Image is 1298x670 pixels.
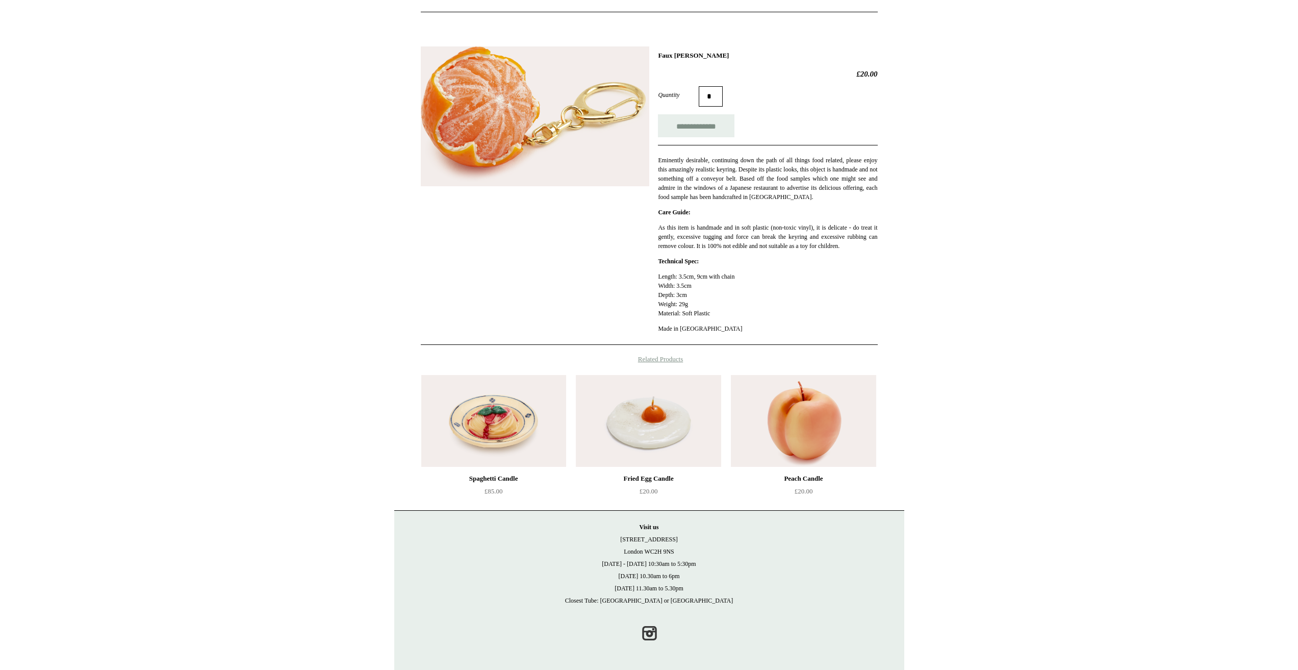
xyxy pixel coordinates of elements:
h4: Related Products [394,355,904,363]
a: Fried Egg Candle £20.00 [576,473,721,514]
strong: Care Guide: [658,209,690,216]
a: Fried Egg Candle Fried Egg Candle [576,375,721,467]
p: As this item is handmade and in soft plastic (non-toxic vinyl), it is delicate - do treat it gent... [658,223,877,251]
span: £85.00 [485,487,503,495]
strong: Visit us [640,524,659,531]
h1: Faux [PERSON_NAME] [658,52,877,60]
strong: Technical Spec: [658,258,699,265]
div: Spaghetti Candle [424,473,564,485]
span: £20.00 [795,487,813,495]
p: Eminently desirable, continuing down the path of all things food related, please enjoy this amazi... [658,156,877,202]
h2: £20.00 [658,69,877,79]
a: Instagram [638,622,660,644]
img: Faux Clementine Keyring [421,46,649,186]
p: [STREET_ADDRESS] London WC2H 9NS [DATE] - [DATE] 10:30am to 5:30pm [DATE] 10.30am to 6pm [DATE] 1... [404,521,894,607]
img: Spaghetti Candle [421,375,566,467]
div: Peach Candle [733,473,873,485]
img: Fried Egg Candle [576,375,721,467]
label: Quantity [658,90,699,100]
img: Peach Candle [731,375,876,467]
a: Peach Candle £20.00 [731,473,876,514]
div: Fried Egg Candle [578,473,718,485]
p: Length: 3.5cm, 9cm with chain Width: 3.5cm Depth: 3cm Weight: 29g Material: Soft Plastic [658,272,877,318]
a: Peach Candle Peach Candle [731,375,876,467]
span: £20.00 [640,487,658,495]
a: Spaghetti Candle Spaghetti Candle [421,375,566,467]
p: Made in [GEOGRAPHIC_DATA] [658,324,877,333]
a: Spaghetti Candle £85.00 [421,473,566,514]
